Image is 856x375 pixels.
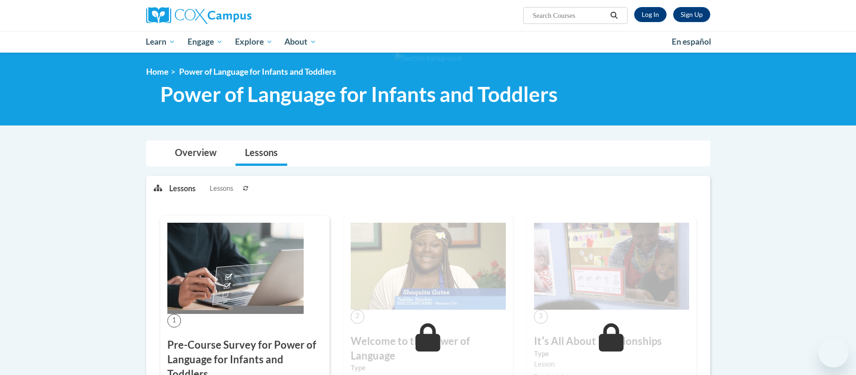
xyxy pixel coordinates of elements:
button: Search [607,10,621,21]
p: Lessons [169,183,196,194]
iframe: Button to launch messaging window [818,337,848,367]
label: Type [534,349,689,359]
a: Overview [165,141,226,166]
span: Power of Language for Infants and Toddlers [179,67,336,77]
a: Lessons [236,141,287,166]
label: Type [351,363,506,373]
span: 3 [534,310,548,323]
span: About [284,36,316,47]
a: Engage [181,31,229,53]
a: Learn [140,31,182,53]
a: Log In [634,7,667,22]
a: Explore [229,31,279,53]
div: Main menu [132,31,724,53]
h3: Itʹs All About Relationships [534,334,689,349]
div: Lesson [534,359,689,369]
span: Lessons [210,183,233,194]
a: Cox Campus [146,7,325,24]
a: En español [666,32,717,52]
span: 1 [167,314,181,328]
span: Learn [146,36,175,47]
span: Explore [235,36,273,47]
span: Engage [188,36,223,47]
h3: Welcome to the Power of Language [351,334,506,363]
input: Search Courses [532,10,607,21]
img: Course Image [351,223,506,310]
span: 2 [351,310,364,323]
span: En español [672,37,711,47]
img: Course Image [534,223,689,310]
img: Course Image [167,223,304,314]
img: Cox Campus [146,7,251,24]
span: Power of Language for Infants and Toddlers [160,82,558,107]
a: About [278,31,322,53]
img: Section background [395,53,462,63]
a: Register [673,7,710,22]
a: Home [146,67,168,77]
